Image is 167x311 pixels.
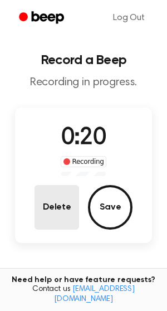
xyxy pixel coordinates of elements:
div: Recording [61,156,107,167]
button: Save Audio Record [88,185,132,230]
p: Recording in progress. [9,76,158,90]
a: Beep [11,7,74,29]
a: Log Out [102,4,156,31]
span: 0:20 [61,127,106,150]
span: Contact us [7,285,160,304]
h1: Record a Beep [9,54,158,67]
button: Delete Audio Record [35,185,79,230]
a: [EMAIL_ADDRESS][DOMAIN_NAME] [54,285,135,303]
